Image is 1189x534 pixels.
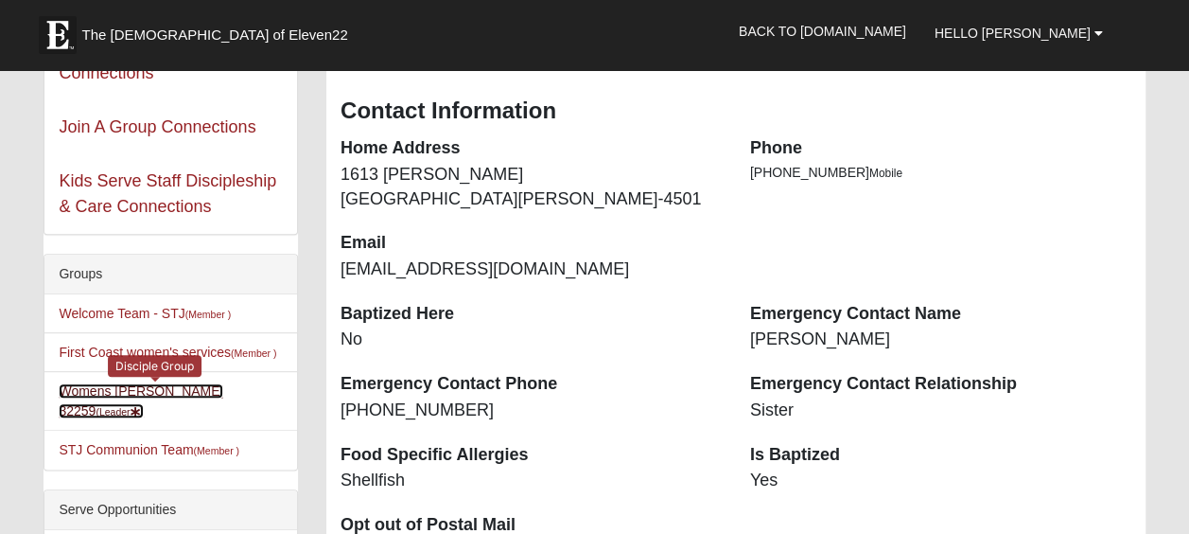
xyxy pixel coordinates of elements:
[750,399,1131,423] dd: Sister
[341,98,1131,125] h3: Contact Information
[750,302,1131,327] dt: Emergency Contact Name
[185,309,231,320] small: (Member )
[231,347,276,359] small: (Member )
[59,442,239,457] a: STJ Communion Team(Member )
[44,255,297,294] div: Groups
[59,345,276,360] a: First Coast women's services(Member )
[750,328,1131,352] dd: [PERSON_NAME]
[750,469,1131,493] dd: Yes
[341,302,722,327] dt: Baptized Here
[96,406,144,418] small: (Leader )
[750,372,1131,397] dt: Emergency Contact Relationship
[194,445,239,456] small: (Member )
[341,328,722,352] dd: No
[341,443,722,468] dt: Food Specific Allergies
[108,355,201,377] div: Disciple Group
[341,469,722,493] dd: Shellfish
[59,383,223,418] a: Womens [PERSON_NAME] 32259(Leader)
[920,9,1117,57] a: Hello [PERSON_NAME]
[725,8,920,55] a: Back to [DOMAIN_NAME]
[59,171,276,216] a: Kids Serve Staff Discipleship & Care Connections
[44,490,297,530] div: Serve Opportunities
[341,231,722,256] dt: Email
[341,399,722,423] dd: [PHONE_NUMBER]
[81,26,347,44] span: The [DEMOGRAPHIC_DATA] of Eleven22
[341,136,722,161] dt: Home Address
[750,136,1131,161] dt: Phone
[935,26,1091,41] span: Hello [PERSON_NAME]
[750,443,1131,468] dt: Is Baptized
[341,372,722,397] dt: Emergency Contact Phone
[750,163,1131,183] li: [PHONE_NUMBER]
[59,117,255,136] a: Join A Group Connections
[341,163,722,211] dd: 1613 [PERSON_NAME] [GEOGRAPHIC_DATA][PERSON_NAME]-4501
[869,167,902,180] span: Mobile
[341,258,722,282] dd: [EMAIL_ADDRESS][DOMAIN_NAME]
[59,306,231,321] a: Welcome Team - STJ(Member )
[29,7,408,54] a: The [DEMOGRAPHIC_DATA] of Eleven22
[39,16,77,54] img: Eleven22 logo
